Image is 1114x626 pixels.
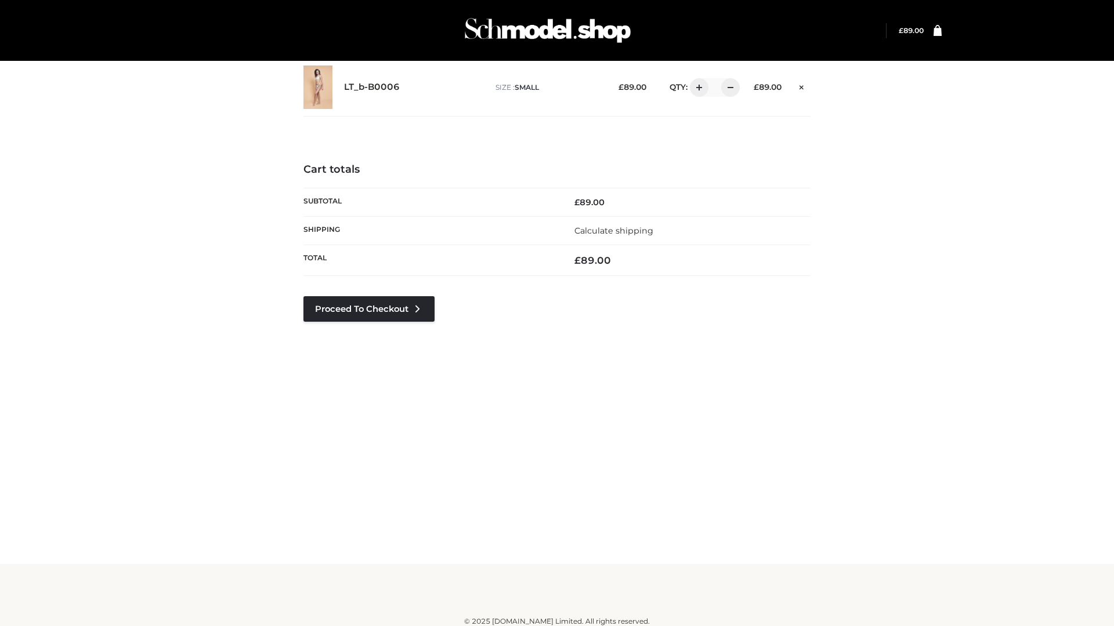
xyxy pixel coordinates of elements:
span: £ [899,26,903,35]
h4: Cart totals [303,163,811,176]
bdi: 89.00 [574,254,611,266]
bdi: 89.00 [619,82,646,92]
a: Remove this item [793,78,811,93]
span: £ [619,82,624,92]
a: £89.00 [899,26,924,35]
bdi: 89.00 [754,82,782,92]
span: £ [574,254,581,266]
span: SMALL [515,83,539,92]
bdi: 89.00 [574,197,605,208]
th: Subtotal [303,188,557,216]
th: Shipping [303,216,557,245]
img: Schmodel Admin 964 [461,8,635,53]
span: £ [754,82,759,92]
div: QTY: [658,78,736,97]
bdi: 89.00 [899,26,924,35]
a: Calculate shipping [574,225,653,236]
a: LT_b-B0006 [344,82,400,93]
th: Total [303,245,557,276]
span: £ [574,197,580,208]
p: size : [495,82,601,93]
a: Proceed to Checkout [303,296,435,322]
